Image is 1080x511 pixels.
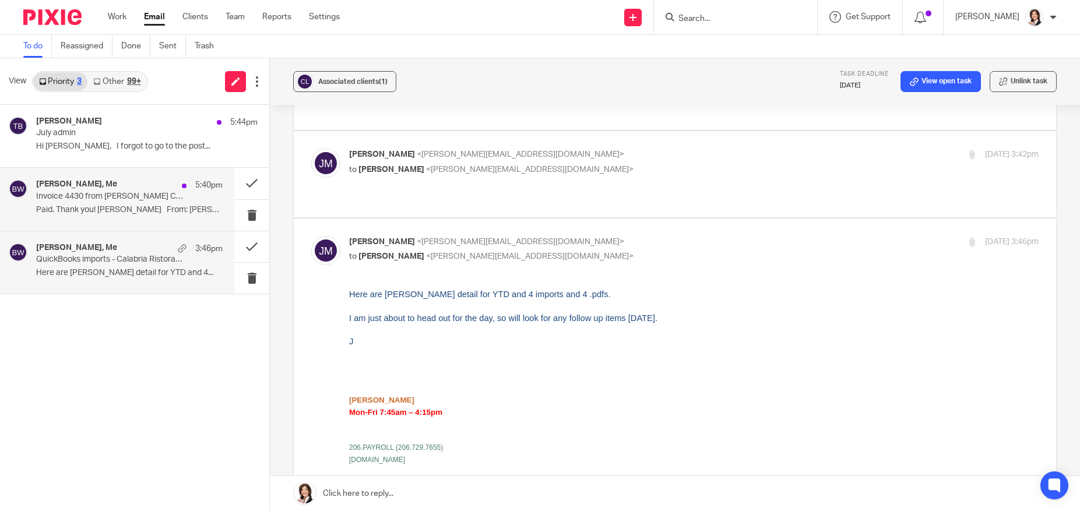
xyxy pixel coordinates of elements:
a: Team [226,11,245,23]
img: BW%20Website%203%20-%20square.jpg [1025,8,1044,27]
p: Hi [PERSON_NAME], I forgot to go to the post... [36,142,258,151]
p: 3:46pm [195,243,223,255]
img: svg%3E [311,149,340,178]
a: Settings [309,11,340,23]
span: (1) [379,78,388,85]
p: Paid. Thank you! [PERSON_NAME] From: [PERSON_NAME]... [36,205,223,215]
a: Email [144,11,165,23]
p: QuickBooks imports - Calabria Ristorante [36,255,185,265]
span: [PERSON_NAME] [358,252,424,260]
span: [PERSON_NAME] [349,238,415,246]
a: To do [23,35,52,58]
span: <[PERSON_NAME][EMAIL_ADDRESS][DOMAIN_NAME]> [417,238,624,246]
h4: [PERSON_NAME], Me [36,243,117,253]
span: Click here [100,203,133,211]
p: [PERSON_NAME] [955,11,1019,23]
span: Get Support [846,13,891,21]
a: View open task [900,71,981,92]
img: svg%3E [9,117,27,135]
div: 99+ [127,77,141,86]
a: Trash [195,35,223,58]
a: Click here [100,202,133,211]
a: Sent [159,35,186,58]
span: <[PERSON_NAME][EMAIL_ADDRESS][DOMAIN_NAME]> [426,165,634,174]
span: [PERSON_NAME] [349,150,415,158]
p: 5:40pm [195,179,223,191]
span: Task deadline [840,71,889,77]
a: Work [108,11,126,23]
a: Clients [182,11,208,23]
a: Priority3 [33,72,87,91]
h4: [PERSON_NAME], Me [36,179,117,189]
input: Search [677,14,782,24]
a: Other99+ [87,72,146,91]
div: 3 [77,77,82,86]
span: to [349,252,357,260]
span: View [9,75,26,87]
a: Reports [262,11,291,23]
img: svg%3E [9,179,27,198]
p: [DATE] 3:42pm [985,149,1039,161]
p: [DATE] [840,81,889,90]
img: Pixie [23,9,82,25]
p: [DATE] 3:46pm [985,236,1039,248]
img: svg%3E [296,73,314,90]
p: July admin [36,128,213,138]
a: Reassigned [61,35,112,58]
span: to [349,165,357,174]
span: [PERSON_NAME] [358,165,424,174]
span: <[PERSON_NAME][EMAIL_ADDRESS][DOMAIN_NAME]> [426,252,634,260]
span: <[PERSON_NAME][EMAIL_ADDRESS][DOMAIN_NAME]> [417,150,624,158]
button: Associated clients(1) [293,71,396,92]
h4: [PERSON_NAME] [36,117,102,126]
p: Here are [PERSON_NAME] detail for YTD and 4... [36,268,223,278]
button: Unlink task [990,71,1057,92]
a: Done [121,35,150,58]
img: svg%3E [311,236,340,265]
p: Invoice 4430 from [PERSON_NAME] CPA Group, PLLC [36,192,185,202]
span: Associated clients [318,78,388,85]
img: svg%3E [9,243,27,262]
p: 5:44pm [230,117,258,128]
